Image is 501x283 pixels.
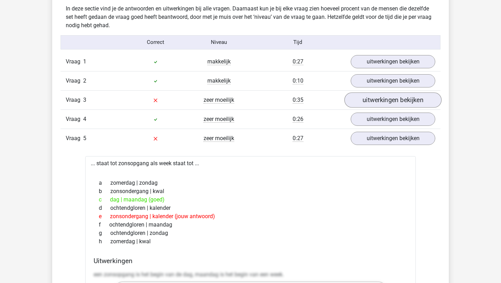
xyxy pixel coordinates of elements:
[99,212,110,221] span: e
[99,237,110,246] span: h
[94,229,407,237] div: ochtendgloren | zondag
[204,116,234,123] span: zeer moeilijk
[293,97,303,104] span: 0:35
[94,237,407,246] div: zomerdag | kwal
[99,204,110,212] span: d
[99,179,110,187] span: a
[83,77,86,84] span: 2
[83,97,86,103] span: 3
[94,196,407,204] div: dag | maandag (goed)
[61,5,440,30] div: In deze sectie vind je de antwoorden en uitwerkingen bij alle vragen. Daarnaast kun je bij elke v...
[83,116,86,122] span: 4
[83,58,86,65] span: 1
[204,97,234,104] span: zeer moeilijk
[250,38,345,46] div: Tijd
[187,38,250,46] div: Niveau
[99,187,110,196] span: b
[66,96,83,104] span: Vraag
[293,77,303,84] span: 0:10
[204,135,234,142] span: zeer moeilijk
[344,92,442,108] a: uitwerkingen bekijken
[94,270,407,279] p: een zonsopgang is het begin van de dag, maandag is het begin van een week.
[94,187,407,196] div: zonsondergang | kwal
[94,179,407,187] div: zomerdag | zondag
[207,58,231,65] span: makkelijk
[94,221,407,229] div: ochtendgloren | maandag
[99,229,110,237] span: g
[124,38,188,46] div: Correct
[94,212,407,221] div: zonsondergang | kalender (jouw antwoord)
[99,221,109,229] span: f
[207,77,231,84] span: makkelijk
[66,134,83,143] span: Vraag
[351,132,435,145] a: uitwerkingen bekijken
[351,74,435,87] a: uitwerkingen bekijken
[94,204,407,212] div: ochtendgloren | kalender
[66,115,83,123] span: Vraag
[94,257,407,265] h4: Uitwerkingen
[351,113,435,126] a: uitwerkingen bekijken
[99,196,110,204] span: c
[293,116,303,123] span: 0:26
[66,58,83,66] span: Vraag
[351,55,435,68] a: uitwerkingen bekijken
[293,58,303,65] span: 0:27
[83,135,86,141] span: 5
[293,135,303,142] span: 0:27
[66,77,83,85] span: Vraag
